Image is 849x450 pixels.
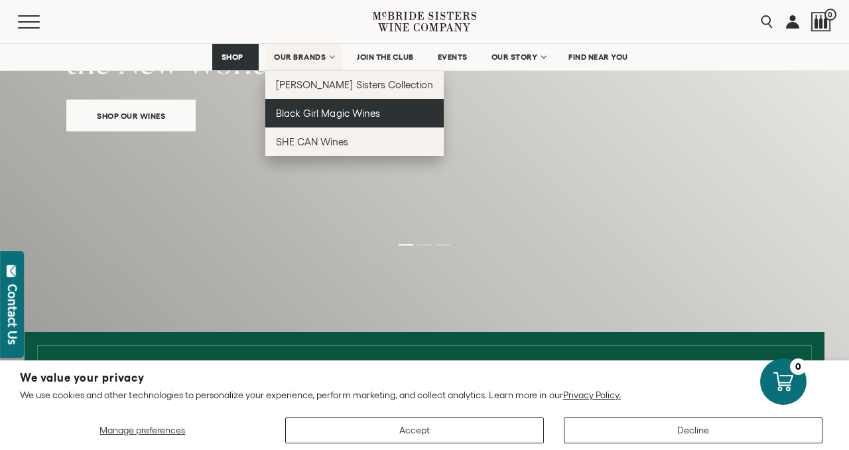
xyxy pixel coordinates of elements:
[348,44,423,70] a: JOIN THE CLUB
[491,52,538,62] span: OUR STORY
[274,52,326,62] span: OUR BRANDS
[417,244,432,246] li: Page dot 2
[276,136,348,147] span: SHE CAN Wines
[285,417,544,443] button: Accept
[18,15,66,29] button: Mobile Menu Trigger
[399,244,413,246] li: Page dot 1
[357,52,414,62] span: JOIN THE CLUB
[99,425,185,435] span: Manage preferences
[568,52,628,62] span: FIND NEAR YOU
[6,284,19,344] div: Contact Us
[212,44,259,70] a: SHOP
[429,44,476,70] a: EVENTS
[824,9,836,21] span: 0
[560,44,637,70] a: FIND NEAR YOU
[20,417,265,443] button: Manage preferences
[265,44,342,70] a: OUR BRANDS
[564,417,822,443] button: Decline
[483,44,554,70] a: OUR STORY
[790,358,807,375] div: 0
[436,244,450,246] li: Page dot 3
[66,100,196,131] a: Shop Our Wines
[276,108,379,119] span: Black Girl Magic Wines
[563,390,621,400] a: Privacy Policy.
[265,70,444,99] a: [PERSON_NAME] Sisters Collection
[438,52,468,62] span: EVENTS
[265,99,444,127] a: Black Girl Magic Wines
[20,389,829,401] p: We use cookies and other technologies to personalize your experience, perform marketing, and coll...
[221,52,243,62] span: SHOP
[20,372,829,384] h2: We value your privacy
[265,127,444,156] a: SHE CAN Wines
[74,108,188,123] span: Shop Our Wines
[276,79,433,90] span: [PERSON_NAME] Sisters Collection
